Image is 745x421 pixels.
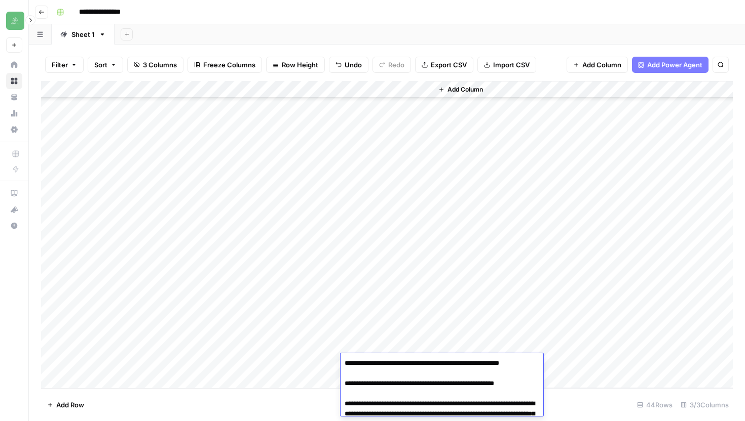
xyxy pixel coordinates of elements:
span: Add Column [582,60,621,70]
div: Sheet 1 [71,29,95,39]
a: Home [6,57,22,73]
button: Undo [329,57,368,73]
span: Sort [94,60,107,70]
button: Sort [88,57,123,73]
a: Usage [6,105,22,121]
div: 44 Rows [633,397,677,413]
button: Redo [372,57,411,73]
span: Add Power Agent [647,60,702,70]
a: Browse [6,73,22,89]
button: Import CSV [477,57,536,73]
div: 3/3 Columns [677,397,733,413]
span: Import CSV [493,60,530,70]
button: Filter [45,57,84,73]
a: AirOps Academy [6,185,22,201]
div: What's new? [7,202,22,217]
span: Filter [52,60,68,70]
button: Add Column [567,57,628,73]
span: Add Column [448,85,483,94]
span: 3 Columns [143,60,177,70]
button: 3 Columns [127,57,183,73]
a: Sheet 1 [52,24,115,45]
button: Workspace: Distru [6,8,22,33]
span: Row Height [282,60,318,70]
button: Add Power Agent [632,57,709,73]
a: Your Data [6,89,22,105]
button: Row Height [266,57,325,73]
span: Export CSV [431,60,467,70]
button: Export CSV [415,57,473,73]
img: Distru Logo [6,12,24,30]
span: Redo [388,60,404,70]
button: What's new? [6,201,22,218]
button: Freeze Columns [188,57,262,73]
a: Settings [6,121,22,138]
span: Undo [345,60,362,70]
span: Freeze Columns [203,60,255,70]
button: Help + Support [6,218,22,234]
button: Add Row [41,397,90,413]
button: Add Column [434,83,487,96]
span: Add Row [56,400,84,410]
